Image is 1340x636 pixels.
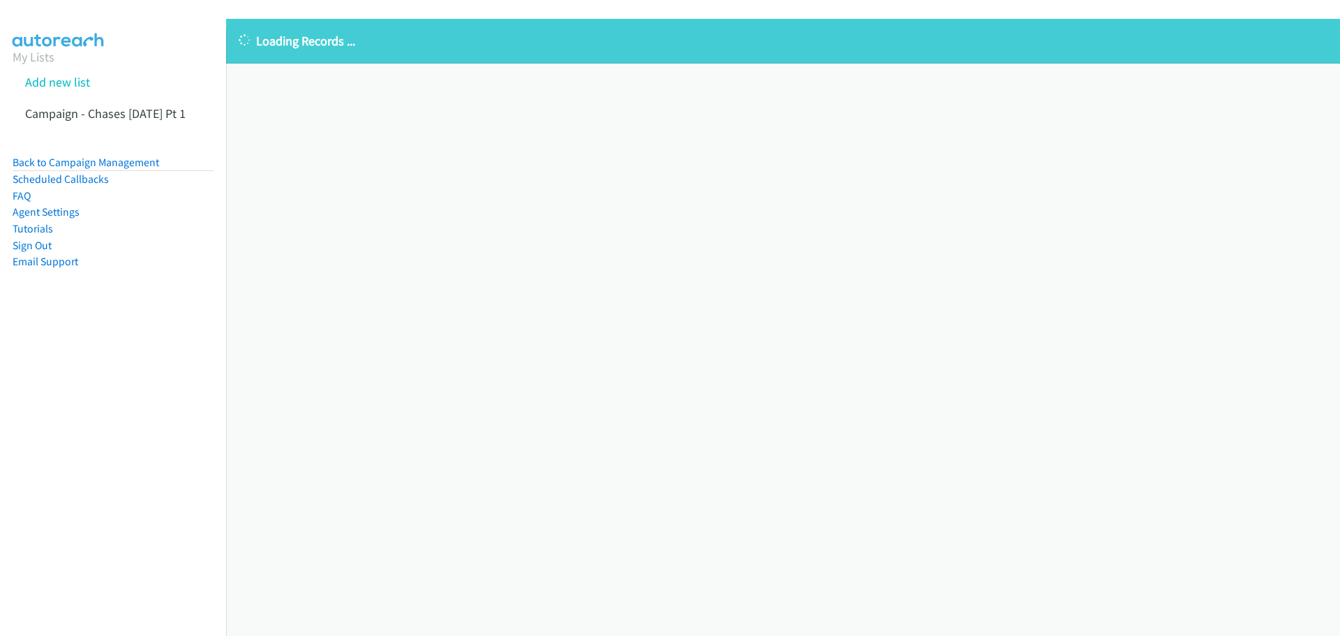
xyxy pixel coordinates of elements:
[13,255,78,268] a: Email Support
[13,172,109,186] a: Scheduled Callbacks
[13,222,53,235] a: Tutorials
[13,205,80,219] a: Agent Settings
[25,74,90,90] a: Add new list
[13,239,52,252] a: Sign Out
[239,31,1327,50] p: Loading Records ...
[13,189,31,202] a: FAQ
[13,49,54,65] a: My Lists
[25,105,186,121] a: Campaign - Chases [DATE] Pt 1
[13,156,159,169] a: Back to Campaign Management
